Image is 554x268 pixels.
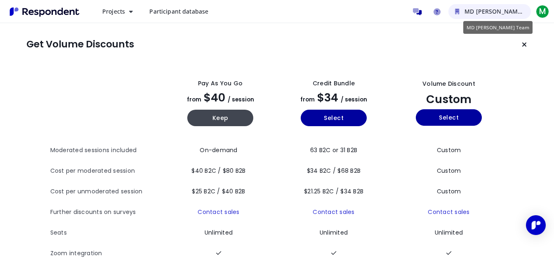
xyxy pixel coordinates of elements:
[149,7,208,15] span: Participant database
[516,36,533,53] button: Keep current plan
[50,243,164,264] th: Zoom integration
[526,215,546,235] div: Open Intercom Messenger
[7,5,83,19] img: Respondent
[437,146,461,154] span: Custom
[448,4,531,19] button: MD Al Hamim Team
[50,223,164,243] th: Seats
[192,187,245,195] span: $25 B2C / $40 B2B
[435,228,463,237] span: Unlimited
[429,3,445,20] a: Help and support
[467,24,529,31] span: MD [PERSON_NAME] Team
[409,3,425,20] a: Message participants
[300,96,315,103] span: from
[307,167,361,175] span: $34 B2C / $68 B2B
[50,181,164,202] th: Cost per unmoderated session
[426,92,471,107] span: Custom
[50,202,164,223] th: Further discounts on surveys
[200,146,237,154] span: On-demand
[102,7,125,15] span: Projects
[317,90,338,105] span: $34
[416,109,482,126] button: Select yearly custom_static plan
[534,4,551,19] button: M
[437,167,461,175] span: Custom
[204,90,225,105] span: $40
[313,79,355,88] div: Credit Bundle
[464,7,540,15] span: MD [PERSON_NAME] Team
[187,110,253,126] button: Keep current yearly payg plan
[205,228,233,237] span: Unlimited
[50,161,164,181] th: Cost per moderated session
[310,146,357,154] span: 63 B2C or 31 B2B
[437,187,461,195] span: Custom
[304,187,363,195] span: $21.25 B2C / $34 B2B
[301,110,367,126] button: Select yearly basic plan
[198,208,239,216] a: Contact sales
[50,140,164,161] th: Moderated sessions included
[26,39,134,50] h1: Get Volume Discounts
[187,96,201,103] span: from
[191,167,245,175] span: $40 B2C / $80 B2B
[428,208,469,216] a: Contact sales
[96,4,139,19] button: Projects
[536,5,549,18] span: M
[313,208,354,216] a: Contact sales
[320,228,348,237] span: Unlimited
[198,79,243,88] div: Pay as you go
[228,96,254,103] span: / session
[143,4,215,19] a: Participant database
[341,96,367,103] span: / session
[422,80,475,88] div: Volume Discount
